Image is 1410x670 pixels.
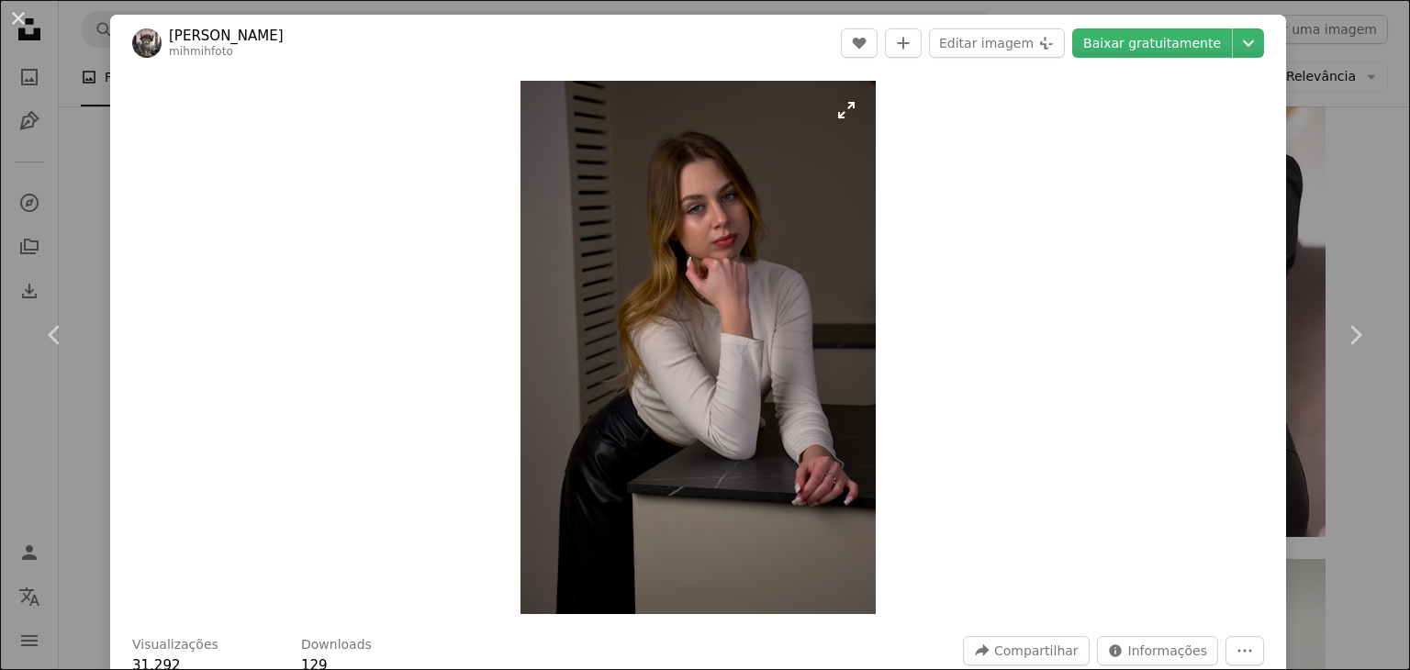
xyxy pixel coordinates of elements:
[841,28,878,58] button: Curtir
[929,28,1065,58] button: Editar imagem
[1072,28,1232,58] a: Baixar gratuitamente
[169,27,284,45] a: [PERSON_NAME]
[1225,636,1264,665] button: Mais ações
[520,81,876,614] img: um, mulher, sentando, em, um, mesa, com, dela, mão, ligado, dela, queixo
[301,636,372,654] h3: Downloads
[1233,28,1264,58] button: Escolha o tamanho do download
[169,45,233,58] a: mihmihfoto
[885,28,922,58] button: Adicionar à coleção
[132,28,162,58] img: Ir para o perfil de Mikhail Seleznev
[1097,636,1218,665] button: Estatísticas desta imagem
[132,636,218,654] h3: Visualizações
[1300,247,1410,423] a: Próximo
[963,636,1090,665] button: Compartilhar esta imagem
[994,637,1079,664] span: Compartilhar
[1128,637,1207,664] span: Informações
[520,81,876,614] button: Ampliar esta imagem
